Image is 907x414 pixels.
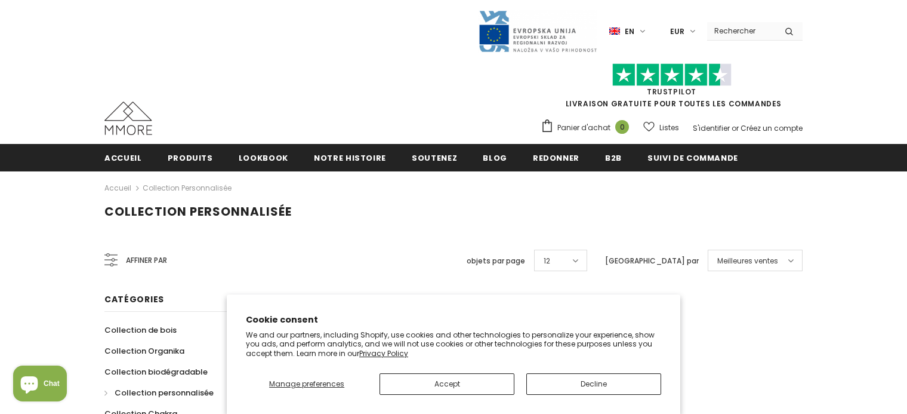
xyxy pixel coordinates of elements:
[104,293,164,305] span: Catégories
[314,152,386,164] span: Notre histoire
[605,144,622,171] a: B2B
[670,26,684,38] span: EUR
[246,373,368,395] button: Manage preferences
[412,152,457,164] span: soutenez
[239,144,288,171] a: Lookbook
[625,26,634,38] span: en
[104,382,214,403] a: Collection personnalisée
[168,152,213,164] span: Produits
[533,152,579,164] span: Redonner
[104,366,208,378] span: Collection biodégradable
[609,26,620,36] img: i-lang-1.png
[246,330,661,358] p: We and our partners, including Shopify, use cookies and other technologies to personalize your ex...
[717,255,778,267] span: Meilleures ventes
[104,152,142,164] span: Accueil
[544,255,550,267] span: 12
[168,144,213,171] a: Produits
[526,373,661,395] button: Decline
[104,102,152,135] img: Cas MMORE
[412,144,457,171] a: soutenez
[380,373,514,395] button: Accept
[126,254,167,267] span: Affiner par
[557,122,610,134] span: Panier d'achat
[314,144,386,171] a: Notre histoire
[104,324,177,336] span: Collection de bois
[541,119,635,137] a: Panier d'achat 0
[246,314,661,326] h2: Cookie consent
[478,26,597,36] a: Javni Razpis
[693,123,730,133] a: S'identifier
[104,203,292,220] span: Collection personnalisée
[533,144,579,171] a: Redonner
[659,122,679,134] span: Listes
[615,120,629,134] span: 0
[707,22,776,39] input: Search Site
[478,10,597,53] img: Javni Razpis
[359,348,408,358] a: Privacy Policy
[239,152,288,164] span: Lookbook
[647,144,738,171] a: Suivi de commande
[541,69,803,109] span: LIVRAISON GRATUITE POUR TOUTES LES COMMANDES
[605,255,699,267] label: [GEOGRAPHIC_DATA] par
[104,320,177,341] a: Collection de bois
[115,387,214,398] span: Collection personnalisée
[483,144,507,171] a: Blog
[104,181,131,195] a: Accueil
[647,87,696,97] a: TrustPilot
[10,366,70,404] inbox-online-store-chat: Shopify online store chat
[643,117,679,138] a: Listes
[143,183,232,193] a: Collection personnalisée
[647,152,738,164] span: Suivi de commande
[732,123,739,133] span: or
[104,341,184,361] a: Collection Organika
[605,152,622,164] span: B2B
[483,152,507,164] span: Blog
[104,345,184,357] span: Collection Organika
[269,379,344,389] span: Manage preferences
[104,144,142,171] a: Accueil
[467,255,525,267] label: objets par page
[741,123,803,133] a: Créez un compte
[612,63,732,87] img: Faites confiance aux étoiles pilotes
[104,361,208,382] a: Collection biodégradable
